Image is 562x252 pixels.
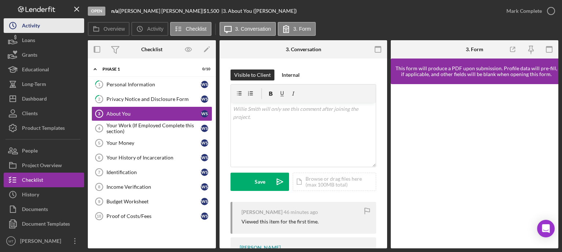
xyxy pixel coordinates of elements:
[201,110,208,117] div: W S
[91,106,212,121] a: 3About YouWS
[506,4,542,18] div: Mark Complete
[91,150,212,165] a: 6Your History of IncarcerationWS
[120,8,203,14] div: [PERSON_NAME] [PERSON_NAME] |
[98,185,100,189] tspan: 8
[234,69,271,80] div: Visible to Client
[201,125,208,132] div: W S
[88,22,130,36] button: Overview
[201,139,208,147] div: W S
[201,81,208,88] div: W S
[197,67,210,71] div: 0 / 10
[284,209,318,215] time: 2025-09-09 19:30
[186,26,207,32] label: Checklist
[22,143,38,160] div: People
[537,220,555,237] div: Open Intercom Messenger
[201,183,208,191] div: W S
[106,155,201,161] div: Your History of Incarceration
[4,202,84,217] button: Documents
[4,217,84,231] button: Document Templates
[201,198,208,205] div: W S
[235,26,271,32] label: 3. Conversation
[106,96,201,102] div: Privacy Notice and Disclosure Form
[91,77,212,92] a: 1Personal InformationWS
[98,155,100,160] tspan: 6
[22,173,43,189] div: Checklist
[106,123,201,134] div: Your Work (If Employed Complete this section)
[4,187,84,202] button: History
[102,67,192,71] div: Phase 1
[22,158,62,174] div: Project Overview
[98,82,100,87] tspan: 1
[98,126,101,131] tspan: 4
[104,26,125,32] label: Overview
[241,209,282,215] div: [PERSON_NAME]
[4,143,84,158] button: People
[147,26,163,32] label: Activity
[98,141,100,145] tspan: 5
[398,91,552,241] iframe: Lenderfit form
[106,111,201,117] div: About You
[231,173,289,191] button: Save
[18,234,66,250] div: [PERSON_NAME]
[106,199,201,204] div: Budget Worksheet
[4,158,84,173] button: Project Overview
[241,219,319,225] div: Viewed this item for the first time.
[22,217,70,233] div: Document Templates
[499,4,558,18] button: Mark Complete
[201,212,208,220] div: W S
[88,7,105,16] div: Open
[282,69,300,80] div: Internal
[91,180,212,194] a: 8Income VerificationWS
[98,170,100,174] tspan: 7
[98,112,100,116] tspan: 3
[4,173,84,187] button: Checklist
[111,8,118,14] b: n/a
[220,22,276,36] button: 3. Conversation
[466,46,483,52] div: 3. Form
[231,69,274,80] button: Visible to Client
[91,194,212,209] a: 9Budget WorksheetWS
[201,95,208,103] div: W S
[22,202,48,218] div: Documents
[286,46,321,52] div: 3. Conversation
[293,26,311,32] label: 3. Form
[106,169,201,175] div: Identification
[170,22,211,36] button: Checklist
[278,69,303,80] button: Internal
[221,8,297,14] div: | 3. About You ([PERSON_NAME])
[4,234,84,248] button: MT[PERSON_NAME]
[91,165,212,180] a: 7IdentificationWS
[91,209,212,223] a: 10Proof of Costs/FeesWS
[106,82,201,87] div: Personal Information
[91,92,212,106] a: 2Privacy Notice and Disclosure FormWS
[98,97,100,101] tspan: 2
[131,22,168,36] button: Activity
[203,8,219,14] span: $1,500
[97,214,101,218] tspan: 10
